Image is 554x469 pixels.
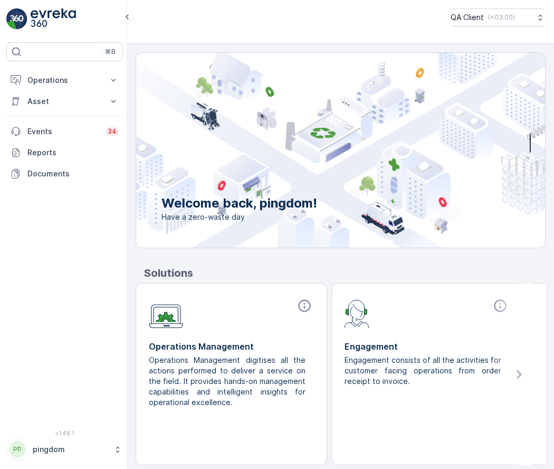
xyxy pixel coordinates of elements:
p: 34 [108,127,117,136]
p: Engagement consists of all the activities for customer facing operations from order receipt to in... [345,355,501,387]
a: Events34 [6,121,123,142]
button: QA Client(+03:00) [451,8,546,26]
p: Events [27,126,99,137]
button: PPpingdom [6,438,123,461]
img: module-icon [345,298,369,328]
span: v 1.48.1 [6,430,123,436]
p: Welcome back, pingdom! [161,195,317,212]
p: Operations Management digitises all the actions performed to deliver a service on the field. It p... [149,355,305,408]
a: Reports [6,142,123,163]
p: Operations [27,75,102,86]
p: QA Client [451,12,484,23]
p: ⌘B [105,48,116,56]
img: logo_light-DOdMpM7g.png [31,8,76,30]
span: Have a zero-waste day [161,212,317,222]
div: PP [9,441,26,458]
a: Documents [6,163,123,184]
p: Solutions [144,265,546,281]
p: Reports [27,147,119,158]
p: pingdom [33,444,108,455]
button: Operations [6,70,123,91]
img: module-icon [149,298,183,329]
p: Documents [27,168,119,179]
p: Asset [27,96,102,107]
p: ( +03:00 ) [488,13,515,22]
img: logo [6,8,27,30]
img: city illustration [89,53,545,248]
button: Asset [6,91,123,112]
p: Engagement [345,340,510,353]
p: Operations Management [149,340,314,353]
